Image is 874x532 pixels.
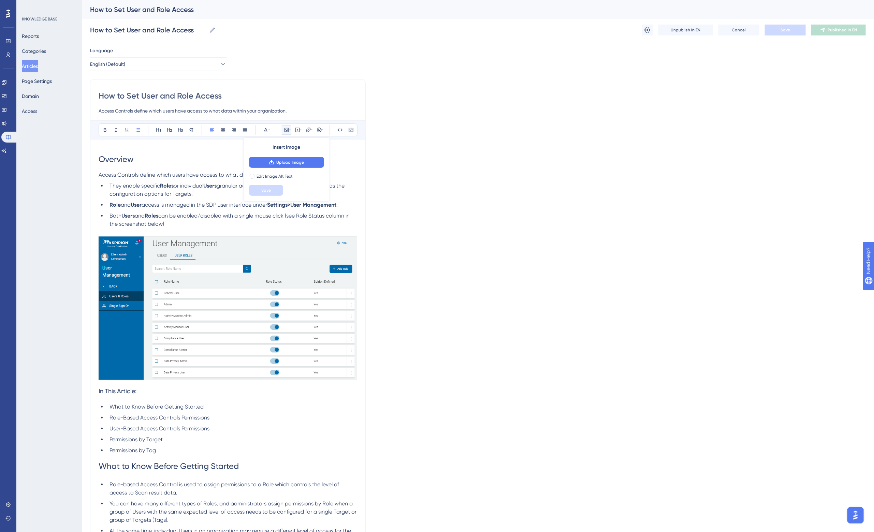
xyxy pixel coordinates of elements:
span: Role-based Access Control is used to assign permissions to a Role which controls the level of acc... [110,481,340,496]
span: Permissions by Target [110,436,163,443]
button: Published in EN [811,25,866,35]
span: Both [110,212,121,219]
button: Articles [22,60,38,72]
span: What to Know Before Getting Started [99,461,239,471]
input: Article Title [99,90,357,101]
span: What to Know Before Getting Started [110,403,204,410]
span: access is managed in the SDP user interface under [142,202,267,208]
iframe: UserGuiding AI Assistant Launcher [845,505,866,526]
button: Access [22,105,37,117]
div: How to Set User and Role Access [90,5,849,14]
input: Article Name [90,25,206,35]
button: Page Settings [22,75,52,87]
div: KNOWLEDGE BASE [22,16,57,22]
button: Unpublish in EN [658,25,713,35]
button: Domain [22,90,39,102]
span: Insert Image [273,143,300,151]
span: Published in EN [828,27,857,33]
button: Cancel [718,25,759,35]
strong: Role [110,202,121,208]
span: . [336,202,338,208]
span: Permissions by Tag [110,447,156,454]
button: English (Default) [90,57,227,71]
button: Save [249,185,283,196]
span: and [135,212,145,219]
span: Upload Image [276,160,304,165]
span: Language [90,46,113,55]
span: English (Default) [90,60,125,68]
span: granular access to sensitive data and as well as the configuration options for Targets. [110,182,346,197]
span: Save [261,188,271,193]
span: In This Article: [99,387,136,395]
button: Reports [22,30,39,42]
strong: Roles [145,212,158,219]
span: They enable specific [110,182,160,189]
strong: Settings>User Management [267,202,336,208]
span: Save [781,27,790,33]
button: Save [765,25,806,35]
span: or individual [174,182,203,189]
span: and [121,202,131,208]
span: Overview [99,154,133,164]
strong: Users [203,182,217,189]
span: Cancel [732,27,746,33]
span: Role-Based Access Controls Permissions [110,414,209,421]
span: can be enabled/disabled with a single mouse click (see Role Status column in the screenshot below) [110,212,351,227]
span: Need Help? [16,2,43,10]
strong: User [131,202,142,208]
strong: Users [121,212,135,219]
strong: Roles [160,182,174,189]
input: Article Description [99,107,357,115]
button: Categories [22,45,46,57]
button: Upload Image [249,157,324,168]
span: User-Based Access Controls Permissions [110,425,209,432]
span: Access Controls define which users have access to what data within your organization. [99,172,314,178]
span: Edit Image Alt Text [257,174,293,179]
span: You can have many different types of Roles, and administrators assign permissions by Role when a ... [110,500,358,523]
span: Unpublish in EN [671,27,701,33]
